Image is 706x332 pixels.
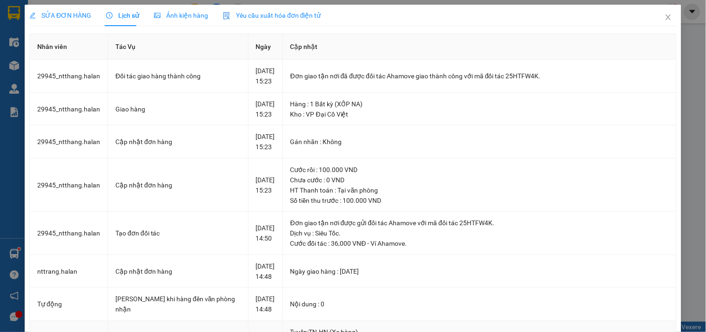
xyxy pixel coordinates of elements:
div: Đơn giao tận nơi được gửi đối tác Ahamove với mã đối tác 25HTFW4K. [290,218,669,228]
span: close [665,14,672,21]
div: Đối tác giao hàng thành công [115,71,241,81]
div: Kho : VP Đại Cồ Việt [290,109,669,119]
td: 29945_ntthang.halan [30,212,108,255]
th: Nhân viên [30,34,108,60]
div: HT Thanh toán : Tại văn phòng [290,185,669,195]
div: Dịch vụ : Siêu Tốc. [290,228,669,238]
div: Nội dung : 0 [290,299,669,309]
div: Tạo đơn đối tác [115,228,241,238]
span: Yêu cầu xuất hóa đơn điện tử [223,12,321,19]
td: nttrang.halan [30,255,108,288]
th: Tác Vụ [108,34,249,60]
span: edit [29,12,36,19]
td: 29945_ntthang.halan [30,93,108,126]
div: Ngày giao hàng : [DATE] [290,266,669,277]
span: picture [154,12,161,19]
div: Cập nhật đơn hàng [115,137,241,147]
td: 29945_ntthang.halan [30,125,108,159]
div: Hàng : 1 Bất kỳ (XỐP NA) [290,99,669,109]
div: [DATE] 15:23 [256,131,275,152]
div: Đơn giao tận nơi đã được đối tác Ahamove giao thành công với mã đối tác 25HTFW4K. [290,71,669,81]
th: Ngày [249,34,283,60]
div: Giao hàng [115,104,241,114]
span: clock-circle [106,12,113,19]
div: [DATE] 15:23 [256,66,275,86]
div: [DATE] 15:23 [256,175,275,195]
div: [PERSON_NAME] khi hàng đến văn phòng nhận [115,294,241,314]
div: Cập nhật đơn hàng [115,180,241,190]
th: Cập nhật [283,34,677,60]
div: [DATE] 14:50 [256,223,275,243]
div: [DATE] 14:48 [256,261,275,282]
div: Cước đối tác : 36,000 VNĐ - Ví Ahamove. [290,238,669,249]
button: Close [655,5,681,31]
td: 29945_ntthang.halan [30,159,108,212]
span: SỬA ĐƠN HÀNG [29,12,91,19]
span: Lịch sử [106,12,139,19]
div: Cập nhật đơn hàng [115,266,241,277]
td: 29945_ntthang.halan [30,60,108,93]
div: [DATE] 14:48 [256,294,275,314]
img: icon [223,12,230,20]
div: Chưa cước : 0 VND [290,175,669,185]
div: [DATE] 15:23 [256,99,275,119]
div: Số tiền thu trước : 100.000 VND [290,195,669,206]
div: Gán nhãn : Không [290,137,669,147]
span: Ảnh kiện hàng [154,12,208,19]
td: Tự động [30,288,108,321]
div: Cước rồi : 100.000 VND [290,165,669,175]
